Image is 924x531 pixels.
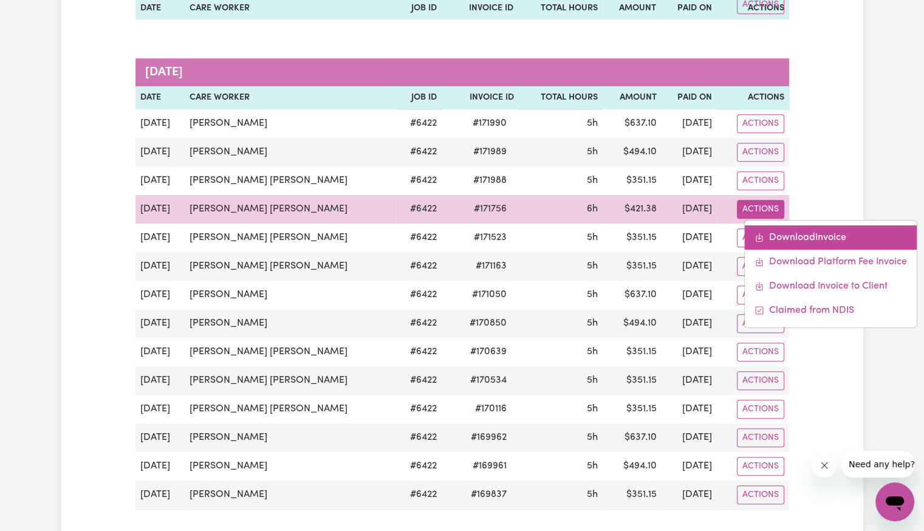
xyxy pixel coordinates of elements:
span: 5 hours [587,375,598,385]
td: [DATE] [662,252,717,281]
span: 5 hours [587,176,598,185]
button: Actions [737,314,784,333]
td: $ 494.10 [603,138,662,166]
button: Actions [737,228,784,247]
td: [DATE] [135,452,185,481]
td: # 6422 [395,309,441,338]
button: Actions [737,371,784,390]
td: $ 351.15 [603,481,662,510]
td: [DATE] [662,452,717,481]
td: # 6422 [395,395,441,423]
span: # 170639 [462,344,513,359]
td: [PERSON_NAME] [PERSON_NAME] [185,395,395,423]
button: Actions [737,200,784,219]
td: [DATE] [662,395,717,423]
td: [PERSON_NAME] [PERSON_NAME] [185,366,395,395]
iframe: Close message [812,453,837,478]
td: [DATE] [662,166,717,195]
th: Invoice ID [442,86,519,109]
td: [DATE] [662,109,717,138]
span: # 170534 [462,373,513,388]
span: 6 hours [587,204,598,214]
td: [PERSON_NAME] [PERSON_NAME] [185,166,395,195]
td: $ 351.15 [603,395,662,423]
button: Actions [737,257,784,276]
span: Need any help? [7,9,74,18]
th: Actions [717,86,789,109]
span: # 170850 [462,316,513,331]
td: [DATE] [135,138,185,166]
span: # 170116 [467,402,513,416]
td: [PERSON_NAME] [185,423,395,452]
button: Actions [737,485,784,504]
button: Actions [737,343,784,361]
a: Download platform fee #171756 [745,250,917,274]
td: # 6422 [395,224,441,252]
td: $ 351.15 [603,366,662,395]
span: # 169837 [463,487,513,502]
span: # 171163 [468,259,513,273]
iframe: Button to launch messaging window [875,482,914,521]
button: Actions [737,171,784,190]
span: # 169962 [463,430,513,445]
td: [DATE] [662,224,717,252]
button: Actions [737,457,784,476]
td: # 6422 [395,166,441,195]
td: [PERSON_NAME] [185,309,395,338]
td: # 6422 [395,281,441,309]
td: $ 494.10 [603,452,662,481]
span: 5 hours [587,318,598,328]
td: # 6422 [395,138,441,166]
td: [PERSON_NAME] [PERSON_NAME] [185,252,395,281]
td: [PERSON_NAME] [PERSON_NAME] [185,338,395,366]
td: [DATE] [135,395,185,423]
span: 5 hours [587,118,598,128]
td: $ 351.15 [603,166,662,195]
td: [DATE] [662,338,717,366]
td: [DATE] [135,166,185,195]
td: [DATE] [662,281,717,309]
td: [PERSON_NAME] [185,452,395,481]
td: [PERSON_NAME] [185,481,395,510]
button: Actions [737,286,784,304]
td: [DATE] [662,366,717,395]
a: Download invoice to CS #171756 [745,274,917,298]
th: Paid On [662,86,717,109]
span: 5 hours [587,261,598,271]
td: $ 351.15 [603,252,662,281]
td: # 6422 [395,366,441,395]
button: Actions [737,143,784,162]
span: # 171050 [464,287,513,302]
td: [DATE] [135,224,185,252]
span: 5 hours [587,461,598,471]
th: Amount [603,86,662,109]
iframe: Message from company [841,451,914,478]
td: $ 637.10 [603,423,662,452]
td: [DATE] [662,423,717,452]
td: [DATE] [135,195,185,224]
td: [PERSON_NAME] [185,138,395,166]
td: # 6422 [395,109,441,138]
span: 5 hours [587,404,598,414]
th: Job ID [395,86,441,109]
td: $ 351.15 [603,338,662,366]
td: [PERSON_NAME] [185,109,395,138]
td: [PERSON_NAME] [PERSON_NAME] [185,195,395,224]
span: # 171989 [465,145,513,159]
td: [DATE] [135,338,185,366]
td: # 6422 [395,195,441,224]
td: [DATE] [135,481,185,510]
div: Actions [744,220,917,328]
td: # 6422 [395,252,441,281]
a: Download invoice #171756 [745,225,917,250]
td: [PERSON_NAME] [PERSON_NAME] [185,224,395,252]
td: [DATE] [662,481,717,510]
td: [DATE] [135,366,185,395]
caption: [DATE] [135,58,789,86]
td: $ 637.10 [603,109,662,138]
td: [DATE] [135,281,185,309]
td: $ 351.15 [603,224,662,252]
span: # 171523 [466,230,513,245]
td: # 6422 [395,452,441,481]
th: Total Hours [518,86,602,109]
